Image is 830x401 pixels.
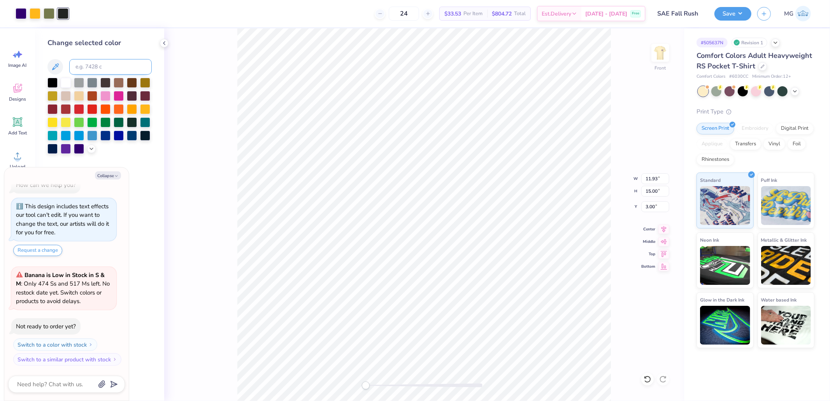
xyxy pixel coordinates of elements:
div: Transfers [730,138,761,150]
span: Total [514,10,526,18]
span: $804.72 [492,10,512,18]
div: Vinyl [763,138,785,150]
img: Front [653,45,668,61]
span: Top [641,251,655,257]
button: Switch to a color with stock [13,338,97,351]
span: Metallic & Glitter Ink [761,236,807,244]
button: Switch to a similar product with stock [13,353,121,366]
img: Neon Ink [700,246,750,285]
span: Add Text [8,130,27,136]
img: Metallic & Glitter Ink [761,246,811,285]
span: Est. Delivery [542,10,571,18]
div: Accessibility label [362,382,370,389]
span: # 6030CC [729,73,748,80]
span: Glow in the Dark Ink [700,296,744,304]
img: Switch to a similar product with stock [112,357,117,362]
span: Standard [700,176,721,184]
div: This design includes text effects our tool can't edit. If you want to change the text, our artist... [16,202,109,237]
span: Bottom [641,263,655,270]
div: Front [655,65,666,71]
div: Embroidery [737,123,774,134]
span: Comfort Colors Adult Heavyweight RS Pocket T-Shirt [697,51,812,71]
div: Change selected color [47,38,152,48]
span: MG [784,9,793,18]
span: Comfort Colors [697,73,725,80]
span: [DATE] - [DATE] [585,10,627,18]
div: Digital Print [776,123,814,134]
img: Water based Ink [761,306,811,345]
div: Applique [697,138,728,150]
button: Request a change [13,245,62,256]
img: Switch to a color with stock [88,342,93,347]
span: Puff Ink [761,176,777,184]
img: Michael Galon [795,6,811,21]
div: Not ready to order yet? [16,323,76,330]
button: Save [714,7,751,21]
span: Minimum Order: 12 + [752,73,791,80]
span: Image AI [9,62,27,68]
div: Foil [788,138,806,150]
div: Print Type [697,107,814,116]
span: $33.53 [444,10,461,18]
span: Center [641,226,655,232]
button: Collapse [95,171,121,180]
span: : Only 474 Ss and 517 Ms left. No restock date yet. Switch colors or products to avoid delays. [16,271,110,305]
span: Designs [9,96,26,102]
span: Water based Ink [761,296,797,304]
span: Per Item [463,10,483,18]
span: Upload [10,164,25,170]
input: e.g. 7428 c [69,59,152,75]
span: Free [632,11,639,16]
span: Middle [641,239,655,245]
img: Glow in the Dark Ink [700,306,750,345]
input: – – [389,7,419,21]
strong: Banana is Low in Stock in S & M [16,271,105,288]
div: Revision 1 [732,38,767,47]
span: Neon Ink [700,236,719,244]
div: How can we help you? [16,181,76,189]
div: Rhinestones [697,154,734,166]
img: Puff Ink [761,186,811,225]
a: MG [781,6,814,21]
img: Standard [700,186,750,225]
div: # 505637N [697,38,728,47]
div: Screen Print [697,123,734,134]
input: Untitled Design [651,6,709,21]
